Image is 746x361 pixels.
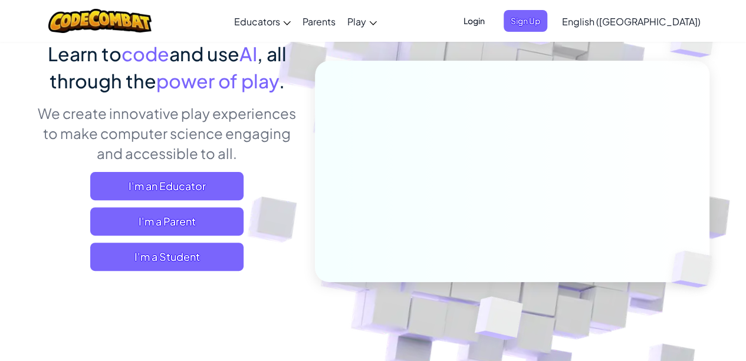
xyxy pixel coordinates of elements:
p: We create innovative play experiences to make computer science engaging and accessible to all. [37,103,297,163]
span: English ([GEOGRAPHIC_DATA]) [562,15,701,28]
a: Educators [228,5,297,37]
span: code [121,42,169,65]
span: power of play [156,69,279,92]
a: I'm an Educator [90,172,244,200]
a: Play [341,5,383,37]
img: CodeCombat logo [48,9,152,33]
span: . [279,69,285,92]
a: I'm a Parent [90,207,244,236]
span: AI [239,42,257,65]
a: Parents [297,5,341,37]
img: Overlap cubes [651,226,740,312]
span: Learn to [48,42,121,65]
button: I'm a Student [90,243,244,271]
span: Educators [234,15,280,28]
button: Sign Up [504,10,547,32]
a: English ([GEOGRAPHIC_DATA]) [556,5,706,37]
span: and use [169,42,239,65]
button: Login [456,10,492,32]
span: Play [347,15,366,28]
